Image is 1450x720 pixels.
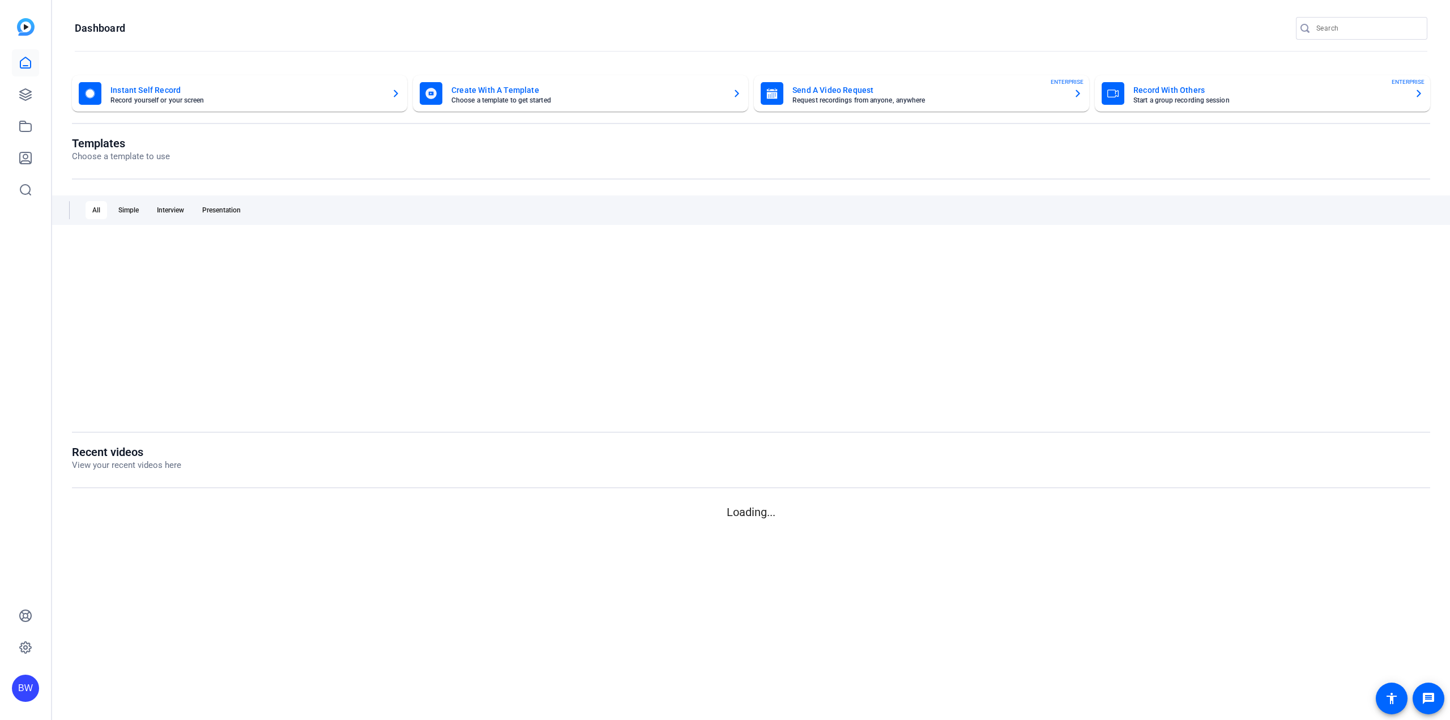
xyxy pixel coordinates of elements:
[72,445,181,459] h1: Recent videos
[1392,78,1425,86] span: ENTERPRISE
[792,97,1064,104] mat-card-subtitle: Request recordings from anyone, anywhere
[75,22,125,35] h1: Dashboard
[110,83,382,97] mat-card-title: Instant Self Record
[150,201,191,219] div: Interview
[1133,97,1405,104] mat-card-subtitle: Start a group recording session
[451,97,723,104] mat-card-subtitle: Choose a template to get started
[86,201,107,219] div: All
[12,675,39,702] div: BW
[792,83,1064,97] mat-card-title: Send A Video Request
[754,75,1089,112] button: Send A Video RequestRequest recordings from anyone, anywhereENTERPRISE
[195,201,248,219] div: Presentation
[413,75,748,112] button: Create With A TemplateChoose a template to get started
[72,459,181,472] p: View your recent videos here
[17,18,35,36] img: blue-gradient.svg
[1133,83,1405,97] mat-card-title: Record With Others
[1051,78,1084,86] span: ENTERPRISE
[1095,75,1430,112] button: Record With OthersStart a group recording sessionENTERPRISE
[72,75,407,112] button: Instant Self RecordRecord yourself or your screen
[72,137,170,150] h1: Templates
[1422,692,1435,705] mat-icon: message
[1316,22,1418,35] input: Search
[72,150,170,163] p: Choose a template to use
[1385,692,1398,705] mat-icon: accessibility
[72,504,1430,521] p: Loading...
[451,83,723,97] mat-card-title: Create With A Template
[112,201,146,219] div: Simple
[110,97,382,104] mat-card-subtitle: Record yourself or your screen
